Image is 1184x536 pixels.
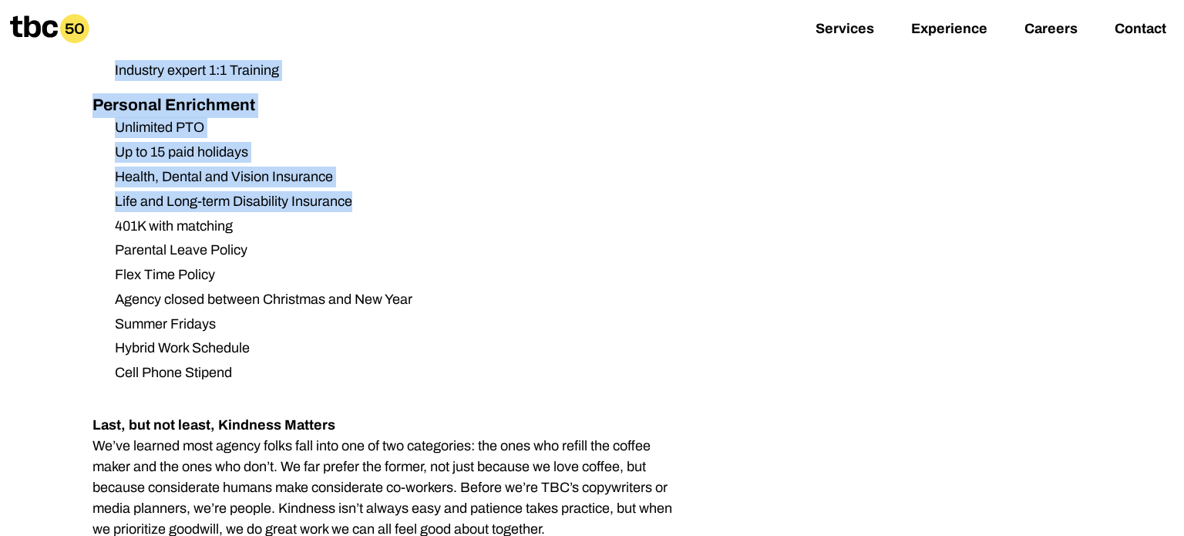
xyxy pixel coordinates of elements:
[103,240,684,261] li: Parental Leave Policy
[92,417,335,433] strong: Last, but not least, Kindness Matters
[103,167,684,187] li: Health, Dental and Vision Insurance
[103,142,684,163] li: Up to 15 paid holidays
[92,93,684,118] h3: Personal Enrichment
[103,117,684,138] li: Unlimited PTO
[103,289,684,310] li: Agency closed between Christmas and New Year
[103,314,684,335] li: Summer Fridays
[103,60,684,81] li: Industry expert 1:1 Training
[103,265,684,285] li: Flex Time Policy
[911,21,987,39] a: Experience
[1024,21,1078,39] a: Careers
[103,338,684,359] li: Hybrid Work Schedule
[1115,21,1166,39] a: Contact
[103,362,684,383] li: Cell Phone Stipend
[103,216,684,237] li: 401K with matching
[816,21,874,39] a: Services
[103,191,684,212] li: Life and Long-term Disability Insurance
